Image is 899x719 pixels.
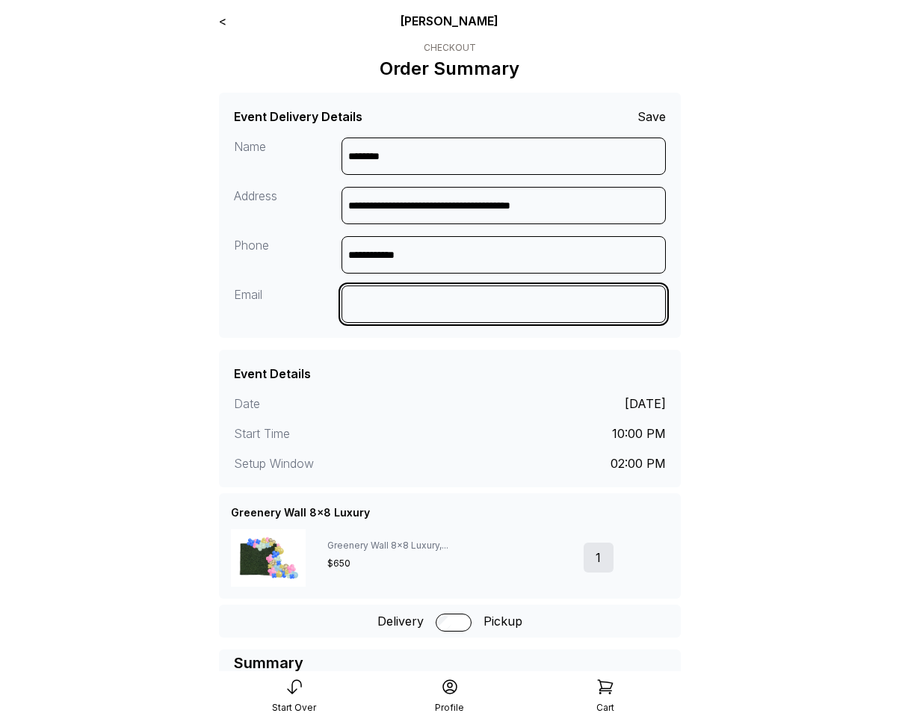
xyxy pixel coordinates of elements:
[234,365,311,383] div: Event Details
[234,454,450,472] div: Setup Window
[377,612,424,630] span: Delivery
[311,12,588,30] div: [PERSON_NAME]
[611,454,666,472] div: 02:00 PM
[234,652,303,673] div: Summary
[327,540,571,552] div: Greenery Wall 8x8 Luxury, ...
[625,395,666,413] div: [DATE]
[219,13,226,28] a: <
[231,529,306,587] img: Design with add-ons
[380,42,519,54] div: Checkout
[272,702,316,714] div: Start Over
[231,505,370,520] div: Greenery Wall 8x8 Luxury
[234,236,342,274] div: Phone
[612,425,666,442] div: 10:00 PM
[380,57,519,81] p: Order Summary
[484,612,522,630] span: Pickup
[327,558,571,570] div: $650
[234,425,450,442] div: Start Time
[596,702,614,714] div: Cart
[234,138,342,175] div: Name
[637,108,666,126] div: Save
[584,543,614,573] div: 1
[234,286,342,323] div: Email
[435,702,464,714] div: Profile
[234,395,450,413] div: Date
[234,108,362,126] div: Event Delivery Details
[234,187,342,224] div: Address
